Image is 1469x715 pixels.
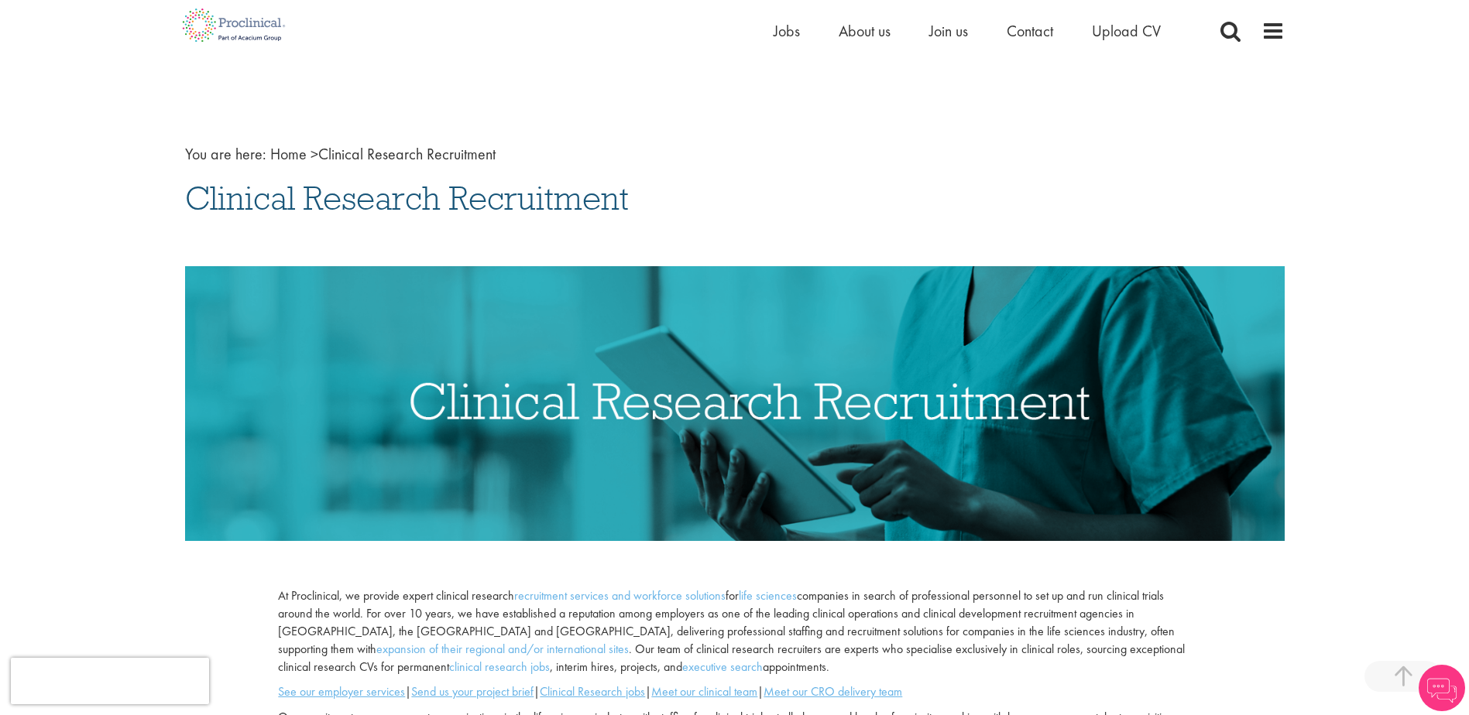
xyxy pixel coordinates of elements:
p: At Proclinical, we provide expert clinical research for companies in search of professional perso... [278,587,1190,676]
a: clinical research jobs [449,659,550,675]
a: expansion of their regional and/or international sites [376,641,629,657]
a: See our employer services [278,683,405,700]
span: Clinical Research Recruitment [270,144,496,164]
a: Jobs [774,21,800,41]
a: Join us [929,21,968,41]
a: Upload CV [1092,21,1161,41]
span: You are here: [185,144,266,164]
a: breadcrumb link to Home [270,144,307,164]
a: About us [839,21,891,41]
img: Chatbot [1419,665,1465,711]
p: | | | | [278,683,1190,701]
span: > [311,144,318,164]
a: life sciences [739,587,797,604]
a: recruitment services and workforce solutions [514,587,726,604]
span: Clinical Research Recruitment [185,177,629,219]
img: Clinical Research Recruitment [185,266,1285,541]
a: Clinical Research jobs [540,683,645,700]
a: Meet our clinical team [651,683,757,700]
a: Contact [1007,21,1053,41]
a: executive search [682,659,763,675]
a: Send us your project brief [411,683,534,700]
a: Meet our CRO delivery team [764,683,902,700]
iframe: reCAPTCHA [11,658,209,704]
